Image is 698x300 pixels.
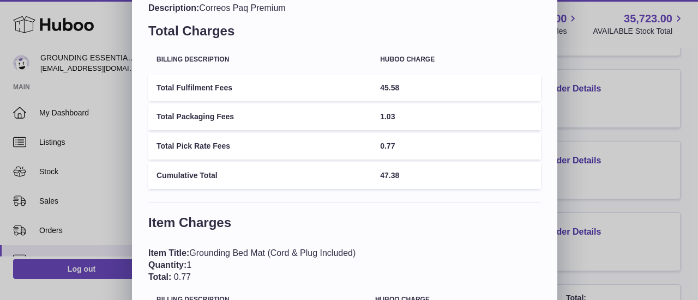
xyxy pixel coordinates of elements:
[148,75,372,101] td: Total Fulfilment Fees
[148,22,541,45] h3: Total Charges
[148,247,541,283] div: Grounding Bed Mat (Cord & Plug Included) 1
[380,142,395,150] span: 0.77
[380,112,395,121] span: 1.03
[148,48,372,71] th: Billing Description
[148,162,372,189] td: Cumulative Total
[380,171,399,180] span: 47.38
[148,272,171,281] span: Total:
[148,2,541,14] div: Correos Paq Premium
[148,214,541,237] h3: Item Charges
[148,133,372,160] td: Total Pick Rate Fees
[148,3,199,13] span: Description:
[372,48,541,71] th: Huboo charge
[380,83,399,92] span: 45.58
[148,248,189,258] span: Item Title:
[174,272,191,281] span: 0.77
[148,260,186,270] span: Quantity:
[148,103,372,130] td: Total Packaging Fees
